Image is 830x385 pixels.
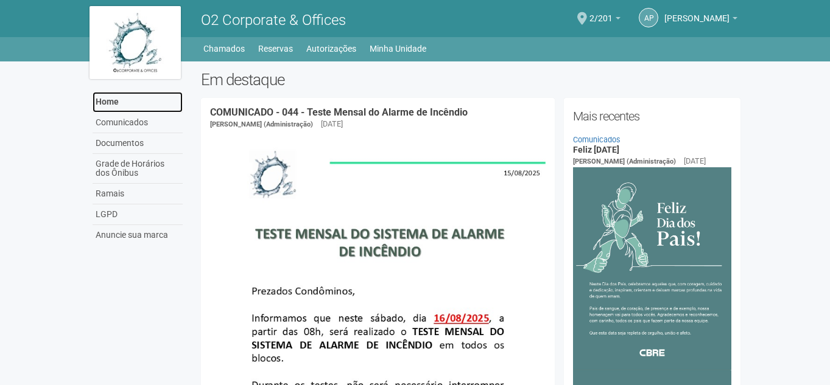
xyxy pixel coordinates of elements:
[93,113,183,133] a: Comunicados
[203,40,245,57] a: Chamados
[201,12,346,29] span: O2 Corporate & Offices
[306,40,356,57] a: Autorizações
[93,92,183,113] a: Home
[321,119,343,130] div: [DATE]
[210,120,313,128] span: [PERSON_NAME] (Administração)
[201,71,741,89] h2: Em destaque
[664,15,737,25] a: [PERSON_NAME]
[93,133,183,154] a: Documentos
[664,2,730,23] span: agatha pedro de souza
[93,225,183,245] a: Anuncie sua marca
[370,40,426,57] a: Minha Unidade
[573,135,621,144] a: Comunicados
[258,40,293,57] a: Reservas
[573,158,676,165] span: [PERSON_NAME] (Administração)
[90,6,181,79] img: logo.jpg
[93,154,183,184] a: Grade de Horários dos Ônibus
[589,15,621,25] a: 2/201
[573,107,732,125] h2: Mais recentes
[93,204,183,225] a: LGPD
[210,106,468,118] a: COMUNICADO - 044 - Teste Mensal do Alarme de Incêndio
[589,2,613,23] span: 2/201
[93,184,183,204] a: Ramais
[639,8,658,27] a: ap
[573,145,619,154] a: Feliz [DATE]
[684,156,706,167] div: [DATE]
